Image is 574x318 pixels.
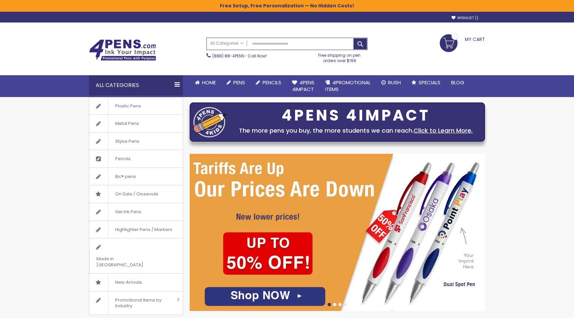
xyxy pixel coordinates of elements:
a: 4PROMOTIONALITEMS [320,75,376,97]
span: Promotional Items by Industry [108,291,175,315]
span: Made in [GEOGRAPHIC_DATA] [89,250,166,273]
span: Rush [388,79,401,86]
div: 4PENS 4IMPACT [230,108,481,123]
a: Specials [406,75,446,90]
span: On Sale / Closeouts [108,185,165,203]
a: All Categories [207,38,247,49]
span: Highlighter Pens / Markers [108,221,179,238]
span: Metal Pens [108,115,146,132]
a: Bic® pens [89,168,183,185]
img: 4Pens Custom Pens and Promotional Products [89,39,156,61]
span: 4Pens 4impact [292,79,315,93]
a: Wishlist [451,15,478,20]
a: Blog [446,75,470,90]
a: Pencils [250,75,287,90]
span: Gel Ink Pens [108,203,148,221]
img: four_pen_logo.png [193,107,227,137]
span: - Call Now! [212,53,267,59]
span: Home [202,79,216,86]
a: New Arrivals [89,274,183,291]
div: All Categories [89,75,183,95]
img: /cheap-promotional-products.html [190,154,485,311]
span: Plastic Pens [108,97,148,115]
a: Made in [GEOGRAPHIC_DATA] [89,238,183,273]
span: Bic® pens [108,168,143,185]
span: Stylus Pens [108,133,146,150]
a: Stylus Pens [89,133,183,150]
a: On Sale / Closeouts [89,185,183,203]
a: Promotional Items by Industry [89,291,183,315]
a: Gel Ink Pens [89,203,183,221]
span: All Categories [210,41,244,46]
span: Specials [419,79,440,86]
span: Pens [233,79,245,86]
div: The more pens you buy, the more students we can reach. [230,126,481,135]
span: Blog [451,79,464,86]
a: Pencils [89,150,183,168]
a: (888) 88-4PENS [212,53,244,59]
a: Home [190,75,221,90]
a: Highlighter Pens / Markers [89,221,183,238]
a: 4Pens4impact [287,75,320,97]
span: Pencils [262,79,281,86]
a: Metal Pens [89,115,183,132]
a: Plastic Pens [89,97,183,115]
a: Click to Learn More. [414,126,473,135]
span: 4PROMOTIONAL ITEMS [325,79,371,93]
div: Free shipping on pen orders over $199 [312,50,368,63]
span: Pencils [108,150,137,168]
a: Rush [376,75,406,90]
span: New Arrivals [108,274,149,291]
a: Pens [221,75,250,90]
